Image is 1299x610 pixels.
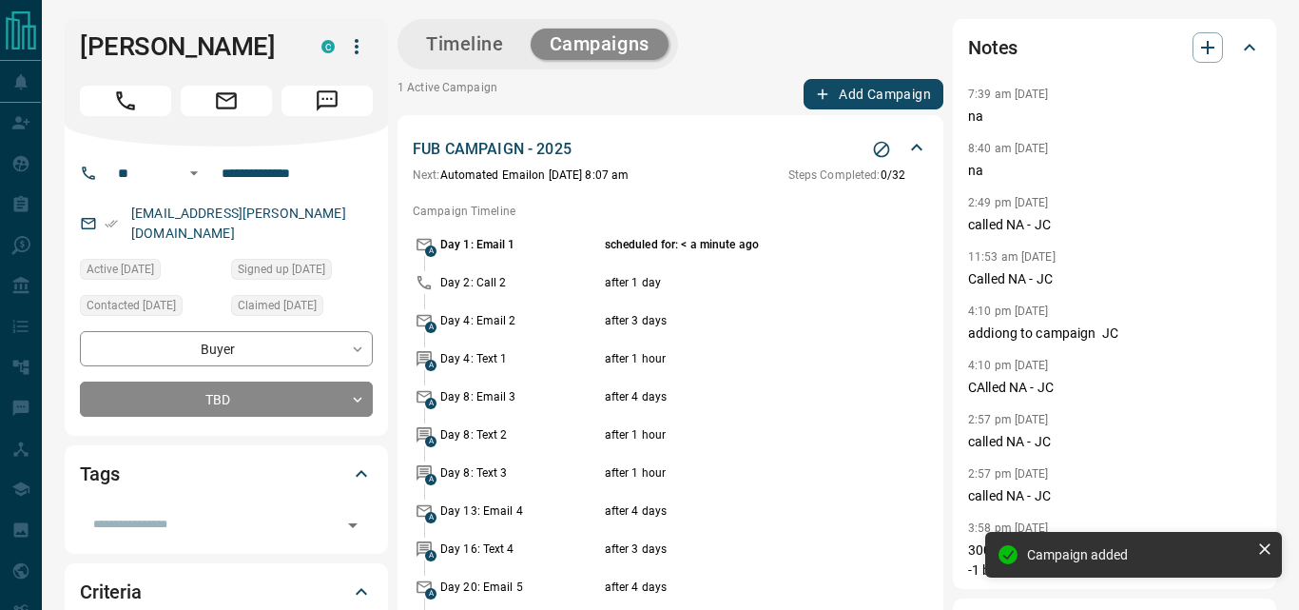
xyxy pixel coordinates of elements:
div: Buyer [80,331,373,366]
h1: [PERSON_NAME] [80,31,293,62]
span: Message [281,86,373,116]
p: 0 / 32 [788,167,905,184]
span: Steps Completed: [788,168,881,182]
span: Claimed [DATE] [238,296,317,315]
span: A [425,246,436,257]
p: after 4 days [605,388,870,405]
h2: Notes [968,32,1018,63]
p: 11:53 am [DATE] [968,250,1056,264]
div: Tags [80,451,373,497]
p: Day 4: Email 2 [440,312,600,329]
div: TBD [80,382,373,417]
p: scheduled for: < a minute ago [605,236,870,253]
p: called NA - JC [968,486,1261,506]
div: Fri Jul 05 2024 [231,259,373,285]
p: Day 4: Text 1 [440,350,600,367]
span: Contacted [DATE] [87,296,176,315]
p: na [968,161,1261,181]
p: 2:57 pm [DATE] [968,413,1049,426]
div: condos.ca [321,40,335,53]
p: Day 13: Email 4 [440,502,600,520]
span: A [425,474,436,485]
p: na [968,107,1261,127]
button: Campaigns [531,29,669,60]
span: A [425,512,436,523]
span: A [425,360,436,371]
p: 2:57 pm [DATE] [968,467,1049,481]
p: Day 8: Text 3 [440,464,600,482]
p: after 3 days [605,312,870,329]
span: Active [DATE] [87,260,154,279]
div: FUB CAMPAIGN - 2025Stop CampaignNext:Automated Emailon [DATE] 8:07 amSteps Completed:0/32 [413,134,928,187]
p: called NA - JC [968,215,1261,235]
div: Mon Feb 24 2025 [80,259,222,285]
p: FUB CAMPAIGN - 2025 [413,138,572,161]
span: A [425,398,436,409]
div: Mon Feb 24 2025 [231,295,373,322]
div: Notes [968,25,1261,70]
span: Signed up [DATE] [238,260,325,279]
p: Day 1: Email 1 [440,236,600,253]
span: A [425,436,436,447]
span: Next: [413,168,440,182]
svg: Email Verified [105,217,118,230]
p: Automated Email on [DATE] 8:07 am [413,167,629,184]
p: 1 Active Campaign [397,79,497,109]
span: Call [80,86,171,116]
p: 4:10 pm [DATE] [968,359,1049,372]
p: after 1 hour [605,426,870,443]
h2: Tags [80,459,119,489]
button: Open [339,512,366,539]
p: after 4 days [605,502,870,520]
span: Email [181,86,272,116]
a: [EMAIL_ADDRESS][PERSON_NAME][DOMAIN_NAME] [131,206,346,241]
p: Day 16: Text 4 [440,541,600,558]
span: A [425,550,436,561]
h2: Criteria [80,577,142,607]
button: Open [183,162,205,185]
p: after 3 days [605,541,870,558]
div: Campaign added [1027,547,1250,562]
span: A [425,588,436,600]
button: Timeline [407,29,523,60]
p: after 4 days [605,579,870,596]
p: Day 20: Email 5 [440,579,600,596]
p: Campaign Timeline [413,203,928,220]
p: Day 8: Email 3 [440,388,600,405]
p: 4:10 pm [DATE] [968,305,1049,318]
p: 7:39 am [DATE] [968,88,1049,101]
button: Stop Campaign [867,135,896,164]
p: 2:49 pm [DATE] [968,196,1049,209]
p: CAlled NA - JC [968,378,1261,398]
p: after 1 hour [605,350,870,367]
div: Thu Apr 10 2025 [80,295,222,322]
p: 3000- 5000 k/month min 1 year -east exposure -1 bed - need a property [GEOGRAPHIC_DATA] area near... [968,541,1261,600]
p: after 1 hour [605,464,870,482]
p: 3:58 pm [DATE] [968,521,1049,535]
span: A [425,322,436,333]
p: addiong to campaign JC [968,324,1261,344]
p: Called NA - JC [968,269,1261,289]
p: 8:40 am [DATE] [968,142,1049,155]
p: Day 2: Call 2 [440,274,600,291]
p: called NA - JC [968,432,1261,452]
p: after 1 day [605,274,870,291]
button: Add Campaign [804,79,943,109]
p: Day 8: Text 2 [440,426,600,443]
